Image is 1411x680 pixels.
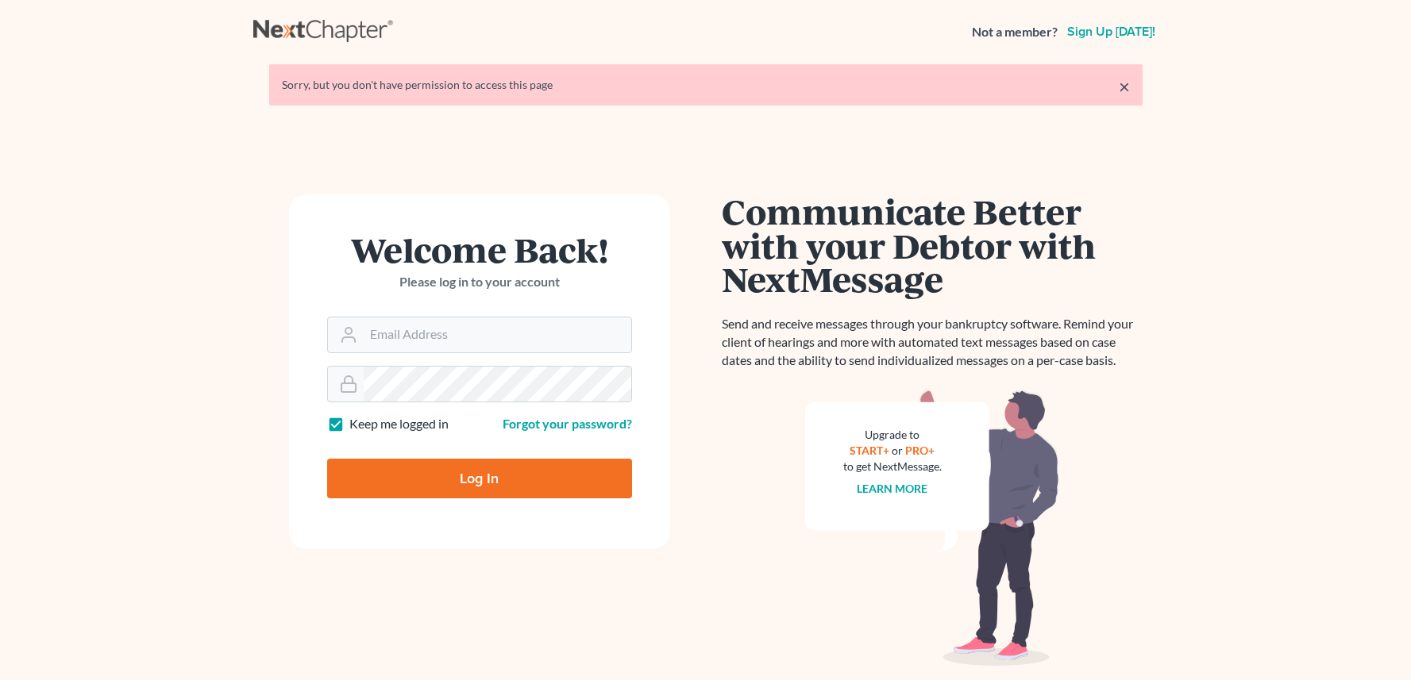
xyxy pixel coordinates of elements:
[1119,77,1130,96] a: ×
[805,389,1059,667] img: nextmessage_bg-59042aed3d76b12b5cd301f8e5b87938c9018125f34e5fa2b7a6b67550977c72.svg
[1064,25,1158,38] a: Sign up [DATE]!
[349,415,449,433] label: Keep me logged in
[843,427,942,443] div: Upgrade to
[722,315,1143,370] p: Send and receive messages through your bankruptcy software. Remind your client of hearings and mo...
[905,444,935,457] a: PRO+
[857,482,927,495] a: Learn more
[282,77,1130,93] div: Sorry, but you don't have permission to access this page
[503,416,632,431] a: Forgot your password?
[850,444,889,457] a: START+
[722,194,1143,296] h1: Communicate Better with your Debtor with NextMessage
[892,444,903,457] span: or
[327,232,632,267] h1: Welcome Back!
[364,317,631,352] input: Email Address
[327,273,632,291] p: Please log in to your account
[843,459,942,474] div: to get NextMessage.
[972,23,1058,41] strong: Not a member?
[327,459,632,498] input: Log In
